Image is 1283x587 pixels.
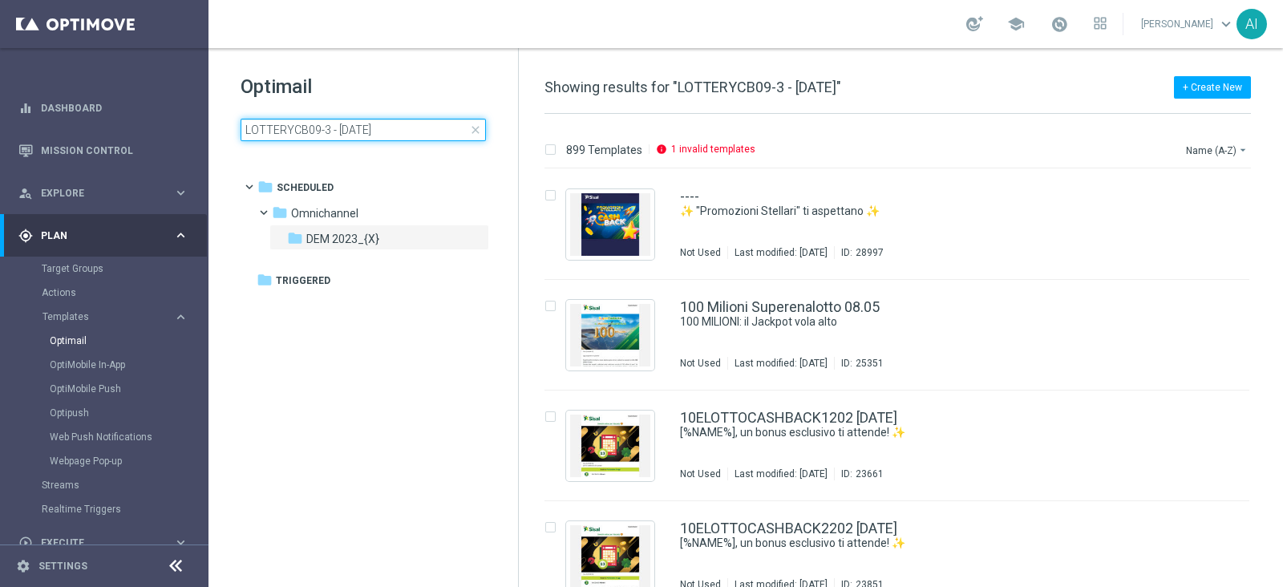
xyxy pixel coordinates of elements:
a: Dashboard [41,87,188,129]
img: 28997.jpeg [570,193,650,256]
i: folder [287,230,303,246]
div: Last modified: [DATE] [728,246,834,259]
div: 25351 [856,357,884,370]
i: play_circle_outline [18,536,33,550]
div: OptiMobile In-App [50,353,207,377]
button: gps_fixed Plan keyboard_arrow_right [18,229,189,242]
div: Templates [42,312,173,322]
i: folder [257,272,273,288]
div: Dashboard [18,87,188,129]
div: Press SPACE to select this row. [528,280,1280,391]
div: Press SPACE to select this row. [528,169,1280,280]
a: Streams [42,479,167,492]
div: Last modified: [DATE] [728,357,834,370]
button: play_circle_outline Execute keyboard_arrow_right [18,536,189,549]
a: ---- [680,189,699,204]
div: Explore [18,186,173,200]
button: + Create New [1174,76,1251,99]
i: keyboard_arrow_right [173,310,188,325]
h1: Optimail [241,74,486,99]
button: Templates keyboard_arrow_right [42,310,189,323]
div: Plan [18,229,173,243]
button: Mission Control [18,144,189,157]
div: Not Used [680,357,721,370]
div: Execute [18,536,173,550]
i: settings [16,559,30,573]
i: arrow_drop_down [1236,144,1249,156]
div: Mission Control [18,129,188,172]
div: Optimail [50,329,207,353]
p: 899 Templates [566,143,642,157]
img: 23661.jpeg [570,415,650,477]
i: info [656,144,667,155]
span: close [469,123,482,136]
div: ID: [834,357,884,370]
img: 25351.jpeg [570,304,650,366]
a: Webpage Pop-up [50,455,167,468]
div: 28997 [856,246,884,259]
a: Web Push Notifications [50,431,167,443]
a: 100 Milioni Superenalotto 08.05 [680,300,880,314]
div: 100 MILIONI: il Jackpot vola alto [680,314,1182,330]
a: Actions [42,286,167,299]
div: Not Used [680,246,721,259]
div: [%NAME%], un bonus esclusivo ti attende! ✨ [680,425,1182,440]
div: ✨ "Promozioni Stellari" ti aspettano ✨ [680,204,1182,219]
i: folder [272,204,288,221]
span: Omnichannel [291,206,358,221]
div: Last modified: [DATE] [728,468,834,480]
i: keyboard_arrow_right [173,185,188,200]
span: Showing results for "LOTTERYCB09-3 - [DATE]" [544,79,841,95]
div: ID: [834,246,884,259]
div: AI [1236,9,1267,39]
div: Actions [42,281,207,305]
i: keyboard_arrow_right [173,228,188,243]
span: Execute [41,538,173,548]
i: folder [257,179,273,195]
button: Name (A-Z)arrow_drop_down [1184,140,1251,160]
div: Target Groups [42,257,207,281]
a: 100 MILIONI: il Jackpot vola alto [680,314,1145,330]
span: Plan [41,231,173,241]
p: 1 invalid templates [671,143,755,156]
a: ✨ "Promozioni Stellari" ti aspettano ✨ [680,204,1145,219]
span: DEM 2023_{X} [306,232,379,246]
div: 23661 [856,468,884,480]
span: Scheduled [277,180,334,195]
span: Templates [42,312,157,322]
div: [%NAME%], un bonus esclusivo ti attende! ✨ [680,536,1182,551]
a: Mission Control [41,129,188,172]
span: Explore [41,188,173,198]
i: person_search [18,186,33,200]
a: 10ELOTTOCASHBACK1202 [DATE] [680,411,897,425]
a: [%NAME%], un bonus esclusivo ti attende! ✨ [680,536,1145,551]
div: OptiMobile Push [50,377,207,401]
a: [PERSON_NAME]keyboard_arrow_down [1139,12,1236,36]
a: OptiMobile Push [50,383,167,395]
input: Search Template [241,119,486,141]
a: 10ELOTTOCASHBACK2202 [DATE] [680,521,897,536]
button: person_search Explore keyboard_arrow_right [18,187,189,200]
div: Webpage Pop-up [50,449,207,473]
div: Realtime Triggers [42,497,207,521]
a: Settings [38,561,87,571]
i: keyboard_arrow_right [173,535,188,550]
button: equalizer Dashboard [18,102,189,115]
a: [%NAME%], un bonus esclusivo ti attende! ✨ [680,425,1145,440]
a: Target Groups [42,262,167,275]
a: Optimail [50,334,167,347]
div: Web Push Notifications [50,425,207,449]
span: keyboard_arrow_down [1217,15,1235,33]
div: Not Used [680,468,721,480]
a: OptiMobile In-App [50,358,167,371]
span: Triggered [276,273,330,288]
div: Press SPACE to select this row. [528,391,1280,501]
div: Streams [42,473,207,497]
div: Templates [42,305,207,473]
